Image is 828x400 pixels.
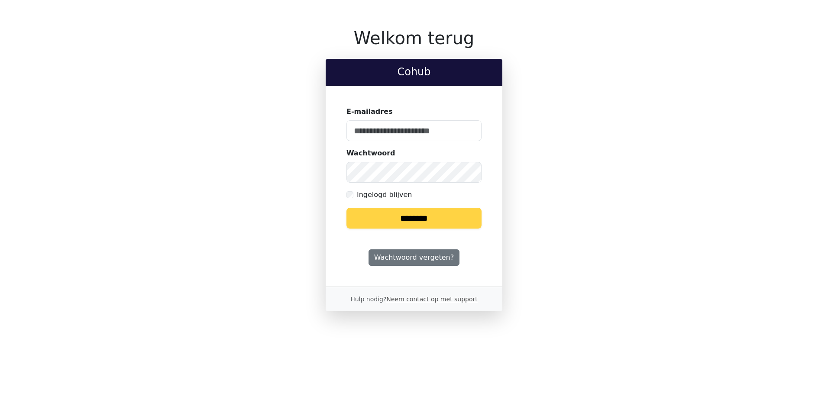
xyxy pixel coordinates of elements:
label: E-mailadres [346,106,393,117]
small: Hulp nodig? [350,296,478,303]
a: Wachtwoord vergeten? [369,249,459,266]
h2: Cohub [333,66,495,78]
h1: Welkom terug [326,28,502,48]
label: Wachtwoord [346,148,395,158]
a: Neem contact op met support [386,296,477,303]
label: Ingelogd blijven [357,190,412,200]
